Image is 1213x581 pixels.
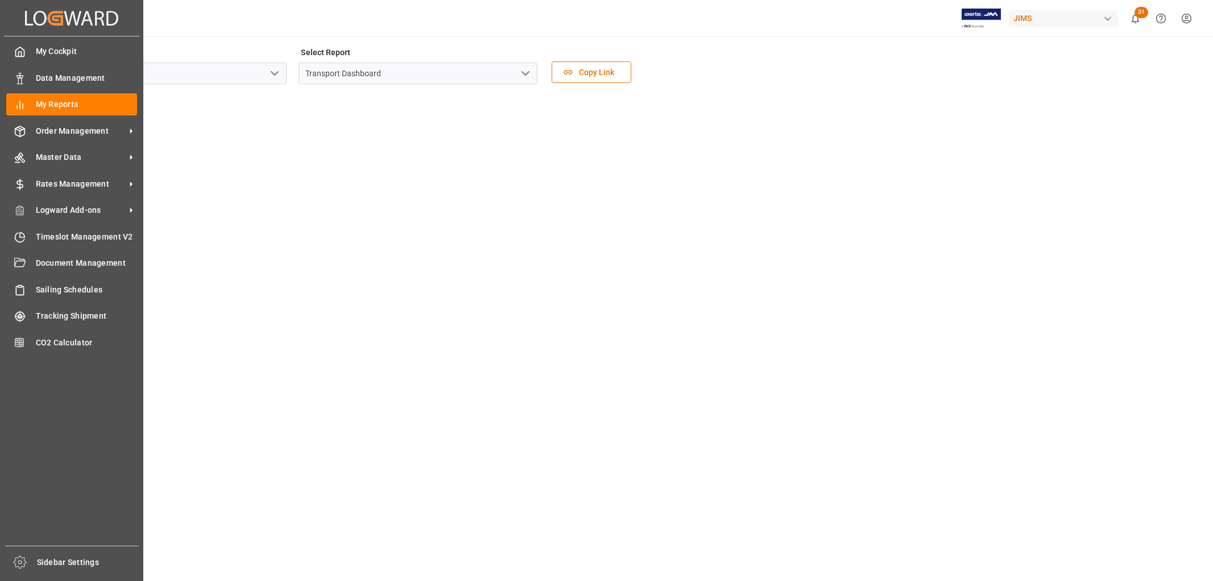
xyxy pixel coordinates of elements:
button: JIMS [1009,7,1123,29]
span: Sidebar Settings [37,557,139,568]
button: open menu [266,65,283,83]
input: Type to search/select [48,63,287,84]
label: Select Report [299,44,352,60]
a: Data Management [6,67,137,89]
span: Tracking Shipment [36,310,138,322]
button: Copy Link [552,61,631,83]
span: Order Management [36,125,126,137]
img: Exertis%20JAM%20-%20Email%20Logo.jpg_1722504956.jpg [962,9,1001,28]
span: CO2 Calculator [36,337,138,349]
input: Type to search/select [299,63,537,84]
a: Timeslot Management V2 [6,225,137,248]
button: Help Center [1148,6,1174,31]
button: show 31 new notifications [1123,6,1148,31]
a: My Reports [6,93,137,116]
span: Master Data [36,151,126,163]
a: Document Management [6,252,137,274]
button: open menu [516,65,533,83]
span: Data Management [36,72,138,84]
a: Sailing Schedules [6,278,137,300]
a: My Cockpit [6,40,137,63]
span: Document Management [36,257,138,269]
span: Rates Management [36,178,126,190]
span: My Reports [36,98,138,110]
span: Timeslot Management V2 [36,231,138,243]
span: Copy Link [573,67,620,79]
span: 31 [1135,7,1148,18]
a: CO2 Calculator [6,331,137,353]
div: JIMS [1009,10,1118,27]
span: Sailing Schedules [36,284,138,296]
span: My Cockpit [36,46,138,57]
span: Logward Add-ons [36,204,126,216]
a: Tracking Shipment [6,305,137,327]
